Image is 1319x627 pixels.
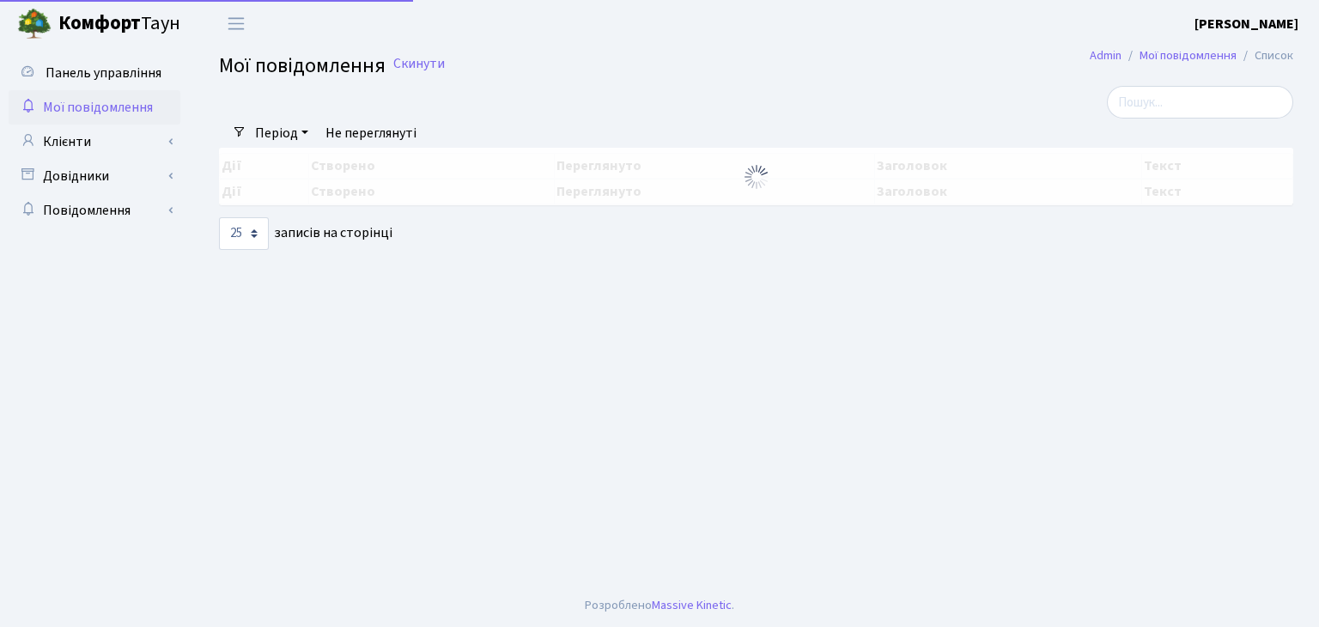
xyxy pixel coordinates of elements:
[248,119,315,148] a: Період
[1090,46,1121,64] a: Admin
[219,217,392,250] label: записів на сторінці
[1194,14,1298,34] a: [PERSON_NAME]
[1107,86,1293,119] input: Пошук...
[215,9,258,38] button: Переключити навігацію
[393,56,445,72] a: Скинути
[43,98,153,117] span: Мої повідомлення
[1237,46,1293,65] li: Список
[46,64,161,82] span: Панель управління
[743,163,770,191] img: Обробка...
[219,217,269,250] select: записів на сторінці
[9,159,180,193] a: Довідники
[219,51,386,81] span: Мої повідомлення
[1140,46,1237,64] a: Мої повідомлення
[17,7,52,41] img: logo.png
[1064,38,1319,74] nav: breadcrumb
[9,90,180,125] a: Мої повідомлення
[9,125,180,159] a: Клієнти
[58,9,141,37] b: Комфорт
[58,9,180,39] span: Таун
[1194,15,1298,33] b: [PERSON_NAME]
[9,193,180,228] a: Повідомлення
[585,596,734,615] div: Розроблено .
[319,119,423,148] a: Не переглянуті
[652,596,732,614] a: Massive Kinetic
[9,56,180,90] a: Панель управління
